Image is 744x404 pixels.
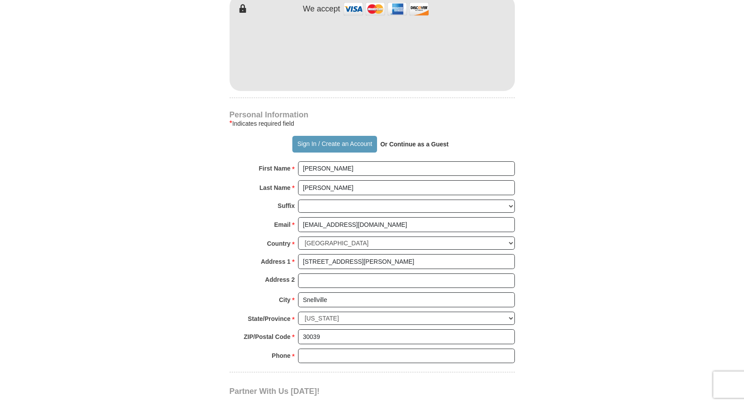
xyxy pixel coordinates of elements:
[267,237,291,250] strong: Country
[380,141,449,148] strong: Or Continue as a Guest
[265,273,295,286] strong: Address 2
[230,118,515,129] div: Indicates required field
[230,387,320,396] span: Partner With Us [DATE]!
[278,200,295,212] strong: Suffix
[261,255,291,268] strong: Address 1
[272,349,291,362] strong: Phone
[259,182,291,194] strong: Last Name
[274,218,291,231] strong: Email
[292,136,377,153] button: Sign In / Create an Account
[303,4,340,14] h4: We accept
[248,313,291,325] strong: State/Province
[230,111,515,118] h4: Personal Information
[244,331,291,343] strong: ZIP/Postal Code
[279,294,290,306] strong: City
[259,162,291,175] strong: First Name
